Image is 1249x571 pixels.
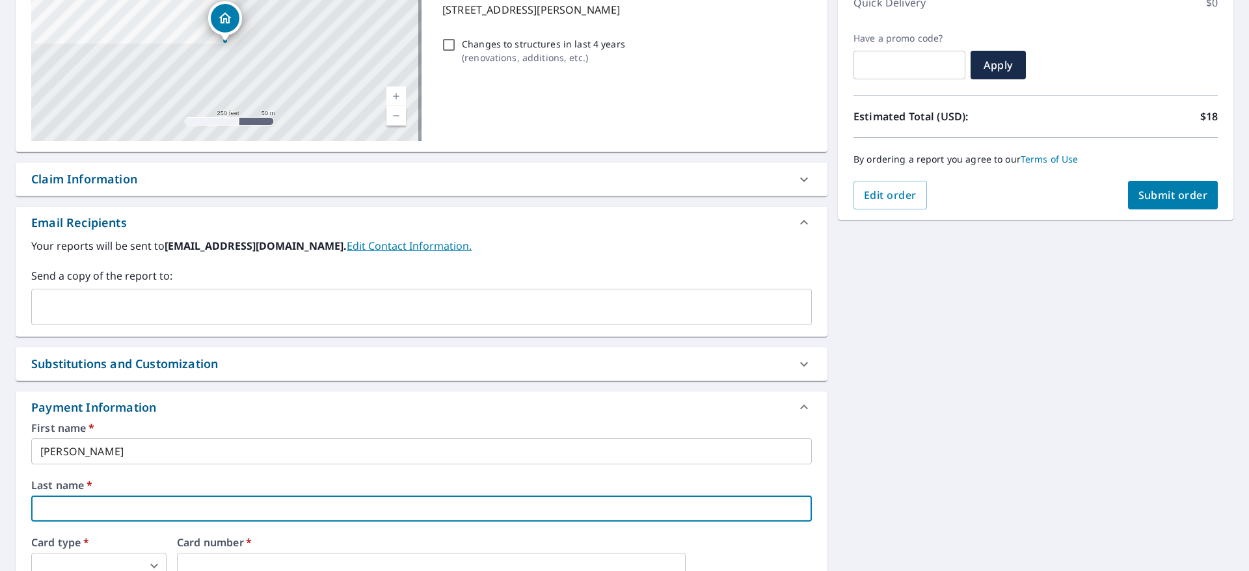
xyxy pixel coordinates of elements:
span: Edit order [864,188,917,202]
div: Claim Information [16,163,827,196]
div: Payment Information [16,392,827,423]
div: Email Recipients [31,214,127,232]
button: Apply [971,51,1026,79]
div: Claim Information [31,170,137,188]
b: [EMAIL_ADDRESS][DOMAIN_NAME]. [165,239,347,253]
button: Submit order [1128,181,1218,209]
label: Have a promo code? [853,33,965,44]
a: Current Level 17, Zoom Out [386,106,406,126]
label: Card type [31,537,167,548]
label: Last name [31,480,812,490]
p: $18 [1200,109,1218,124]
button: Edit order [853,181,927,209]
div: Substitutions and Customization [31,355,218,373]
a: Terms of Use [1021,153,1079,165]
p: ( renovations, additions, etc. ) [462,51,625,64]
label: Your reports will be sent to [31,238,812,254]
div: Substitutions and Customization [16,347,827,380]
div: Email Recipients [16,207,827,238]
p: [STREET_ADDRESS][PERSON_NAME] [442,2,807,18]
a: Current Level 17, Zoom In [386,86,406,106]
p: By ordering a report you agree to our [853,153,1218,165]
span: Apply [981,58,1015,72]
a: EditContactInfo [347,239,472,253]
span: Submit order [1138,188,1208,202]
label: First name [31,423,812,433]
div: Dropped pin, building 1, Residential property, 29561 East Dr Bethany Beach, DE 19930 [208,1,242,42]
div: Payment Information [31,399,161,416]
p: Changes to structures in last 4 years [462,37,625,51]
label: Card number [177,537,812,548]
label: Send a copy of the report to: [31,268,812,284]
p: Estimated Total (USD): [853,109,1036,124]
